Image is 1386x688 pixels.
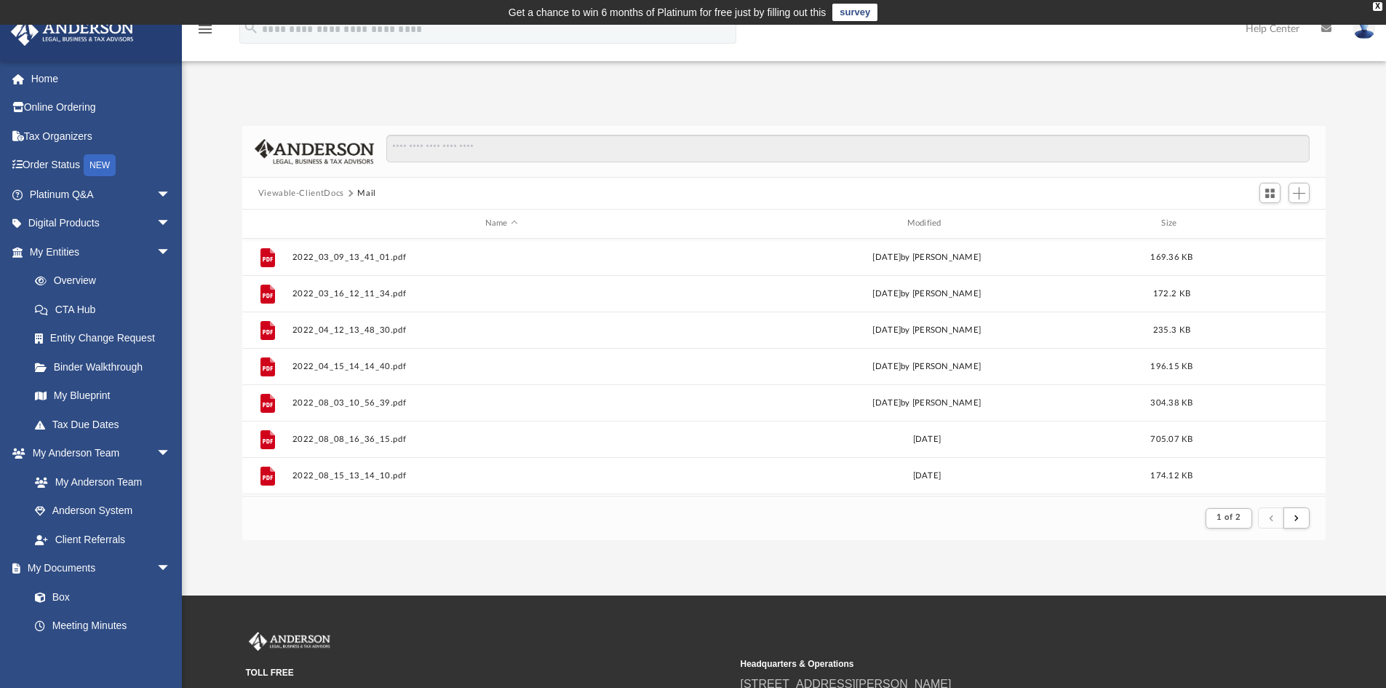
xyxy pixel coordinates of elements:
div: Size [1142,217,1200,230]
div: [DATE] by [PERSON_NAME] [717,250,1136,264]
span: 172.2 KB [1153,289,1190,297]
a: My Entitiesarrow_drop_down [10,237,193,266]
a: Tax Organizers [10,122,193,151]
button: 2022_04_12_13_48_30.pdf [292,325,711,335]
a: My Anderson Team [20,467,178,497]
a: Platinum Q&Aarrow_drop_down [10,180,193,209]
div: [DATE] [717,432,1136,446]
a: Meeting Minutes [20,612,186,641]
a: CTA Hub [20,295,193,324]
div: Name [291,217,710,230]
button: Switch to Grid View [1259,183,1281,203]
button: 2022_08_03_10_56_39.pdf [292,398,711,408]
a: Anderson System [20,497,186,526]
div: close [1373,2,1382,11]
input: Search files and folders [386,135,1310,162]
div: [DATE] by [PERSON_NAME] [717,287,1136,300]
button: 2022_03_09_13_41_01.pdf [292,253,711,262]
span: 169.36 KB [1150,253,1192,261]
span: 705.07 KB [1150,435,1192,443]
a: Overview [20,266,193,296]
a: survey [832,4,877,21]
img: Anderson Advisors Platinum Portal [7,17,138,46]
div: Modified [717,217,1136,230]
span: 235.3 KB [1153,325,1190,333]
a: Order StatusNEW [10,151,193,181]
button: 1 of 2 [1206,508,1251,529]
span: arrow_drop_down [156,209,186,239]
small: TOLL FREE [246,666,730,679]
i: search [243,20,259,36]
button: 2022_03_16_12_11_34.pdf [292,289,711,298]
div: [DATE] by [PERSON_NAME] [717,396,1136,409]
span: 304.38 KB [1150,398,1192,406]
div: NEW [84,154,116,176]
div: [DATE] [717,469,1136,482]
div: [DATE] by [PERSON_NAME] [717,360,1136,373]
a: Online Ordering [10,93,193,122]
div: Get a chance to win 6 months of Platinum for free just by filling out this [509,4,827,21]
small: Headquarters & Operations [741,657,1225,671]
span: 174.12 KB [1150,471,1192,479]
a: Binder Walkthrough [20,352,193,381]
a: Client Referrals [20,525,186,554]
span: arrow_drop_down [156,237,186,267]
span: arrow_drop_down [156,554,186,584]
a: Entity Change Request [20,324,193,353]
div: grid [242,239,1326,496]
button: Mail [357,187,376,200]
a: My Blueprint [20,381,186,411]
button: 2022_08_08_16_36_15.pdf [292,435,711,444]
div: [DATE] by [PERSON_NAME] [717,323,1136,336]
span: arrow_drop_down [156,180,186,210]
a: My Anderson Teamarrow_drop_down [10,439,186,468]
div: id [249,217,285,230]
button: 2022_08_15_13_14_10.pdf [292,471,711,481]
img: Anderson Advisors Platinum Portal [246,632,333,651]
button: Viewable-ClientDocs [258,187,344,200]
a: Tax Due Dates [20,410,193,439]
div: id [1207,217,1309,230]
i: menu [196,20,214,38]
a: Box [20,582,178,612]
a: My Documentsarrow_drop_down [10,554,186,583]
a: Digital Productsarrow_drop_down [10,209,193,238]
a: Home [10,64,193,93]
button: 2022_04_15_14_14_40.pdf [292,362,711,371]
span: arrow_drop_down [156,439,186,469]
img: User Pic [1353,18,1375,39]
a: menu [196,28,214,38]
span: 196.15 KB [1150,362,1192,370]
button: Add [1289,183,1310,203]
span: 1 of 2 [1216,513,1240,521]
